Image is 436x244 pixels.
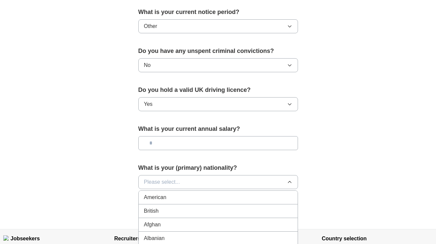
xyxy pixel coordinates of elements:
span: Yes [144,100,153,108]
label: What is your current annual salary? [138,124,298,133]
button: No [138,58,298,72]
label: Do you hold a valid UK driving licence? [138,86,298,95]
button: Other [138,19,298,33]
span: Albanian [144,234,165,242]
span: Other [144,22,157,30]
label: What is your (primary) nationality? [138,163,298,172]
label: Do you have any unspent criminal convictions? [138,47,298,56]
span: Afghan [144,221,161,229]
span: No [144,61,151,69]
span: Please select... [144,178,180,186]
span: American [144,193,167,201]
img: Cookie%20settings [3,235,9,241]
div: Cookie consent button [3,235,9,241]
button: Please select... [138,175,298,189]
button: Yes [138,97,298,111]
label: What is your current notice period? [138,8,298,17]
span: British [144,207,159,215]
